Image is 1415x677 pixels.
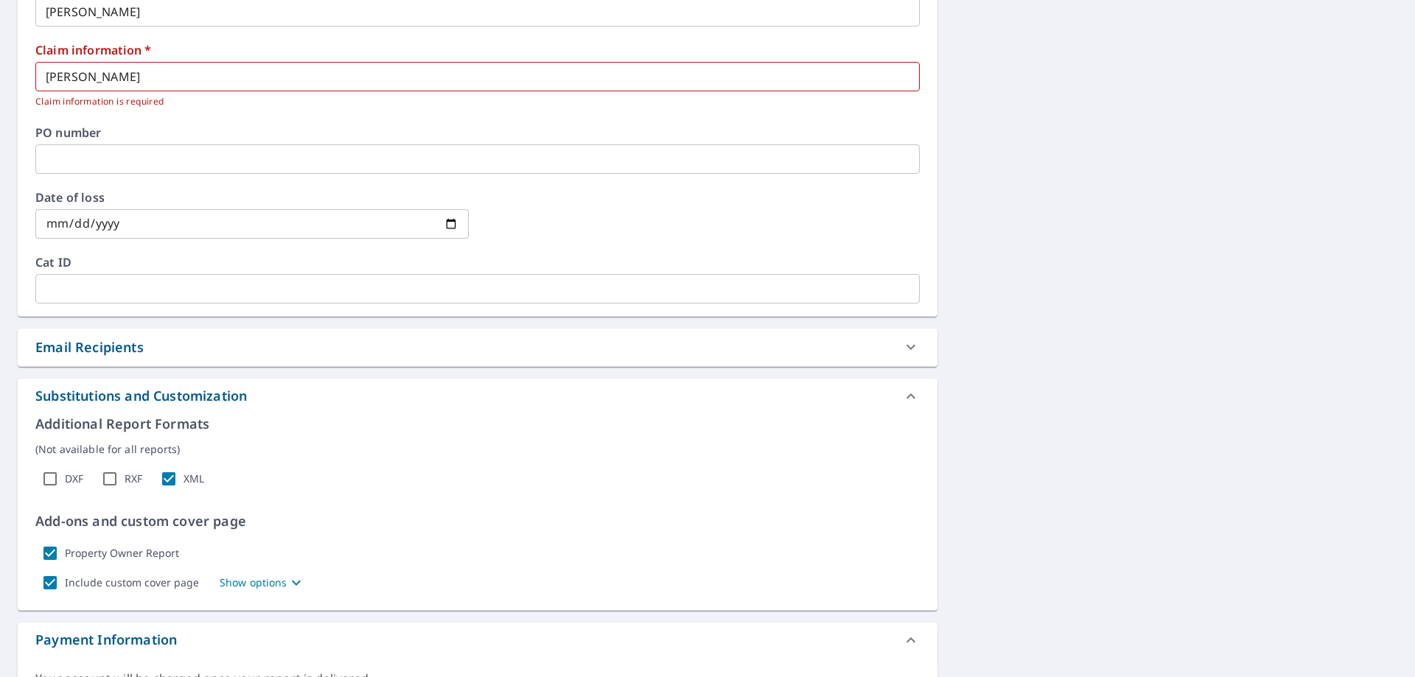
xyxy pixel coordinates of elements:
label: Property Owner Report [65,547,179,560]
div: Email Recipients [18,329,937,366]
div: Payment Information [18,622,937,658]
button: Show options [220,574,305,592]
label: Include custom cover page [65,576,199,589]
label: XML [184,472,204,485]
p: Show options [220,575,287,590]
p: Additional Report Formats [35,414,920,434]
div: Substitutions and Customization [18,379,937,414]
div: Substitutions and Customization [35,386,247,406]
label: Claim information [35,44,920,56]
label: DXF [65,472,83,485]
div: Payment Information [35,630,177,650]
p: Claim information is required [35,94,909,109]
label: Date of loss [35,192,469,203]
label: RXF [125,472,142,485]
p: Add-ons and custom cover page [35,511,920,531]
p: (Not available for all reports) [35,441,920,457]
label: Cat ID [35,256,920,268]
label: PO number [35,127,920,138]
div: Email Recipients [35,337,144,357]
